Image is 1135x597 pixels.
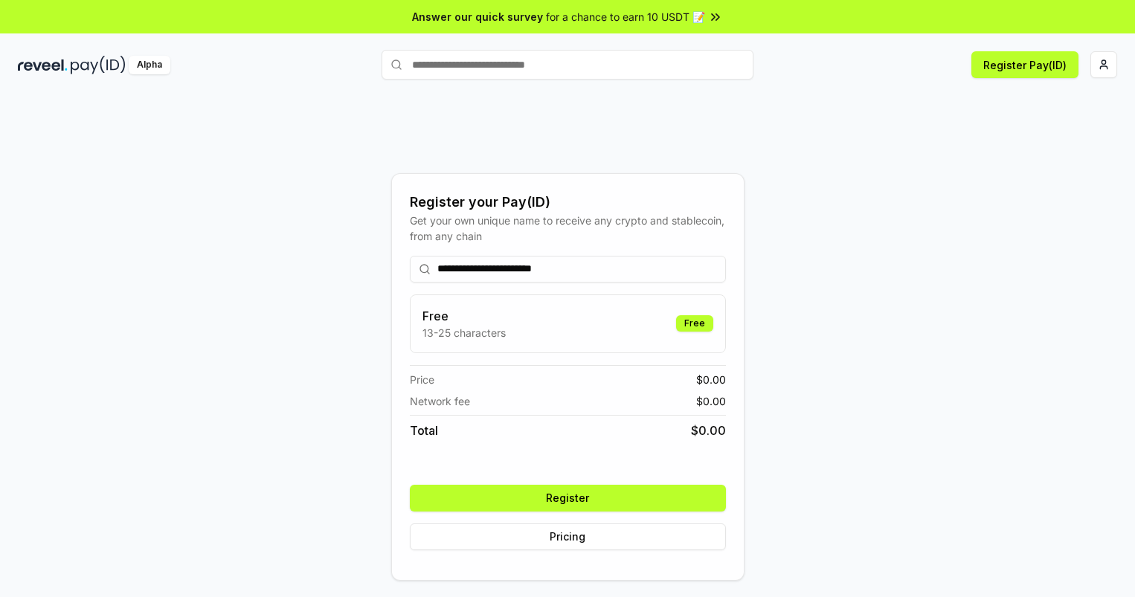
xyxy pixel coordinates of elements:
[410,213,726,244] div: Get your own unique name to receive any crypto and stablecoin, from any chain
[422,325,506,341] p: 13-25 characters
[422,307,506,325] h3: Free
[410,393,470,409] span: Network fee
[412,9,543,25] span: Answer our quick survey
[696,372,726,387] span: $ 0.00
[971,51,1078,78] button: Register Pay(ID)
[696,393,726,409] span: $ 0.00
[410,422,438,439] span: Total
[71,56,126,74] img: pay_id
[410,372,434,387] span: Price
[546,9,705,25] span: for a chance to earn 10 USDT 📝
[410,485,726,512] button: Register
[129,56,170,74] div: Alpha
[18,56,68,74] img: reveel_dark
[410,192,726,213] div: Register your Pay(ID)
[676,315,713,332] div: Free
[691,422,726,439] span: $ 0.00
[410,523,726,550] button: Pricing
